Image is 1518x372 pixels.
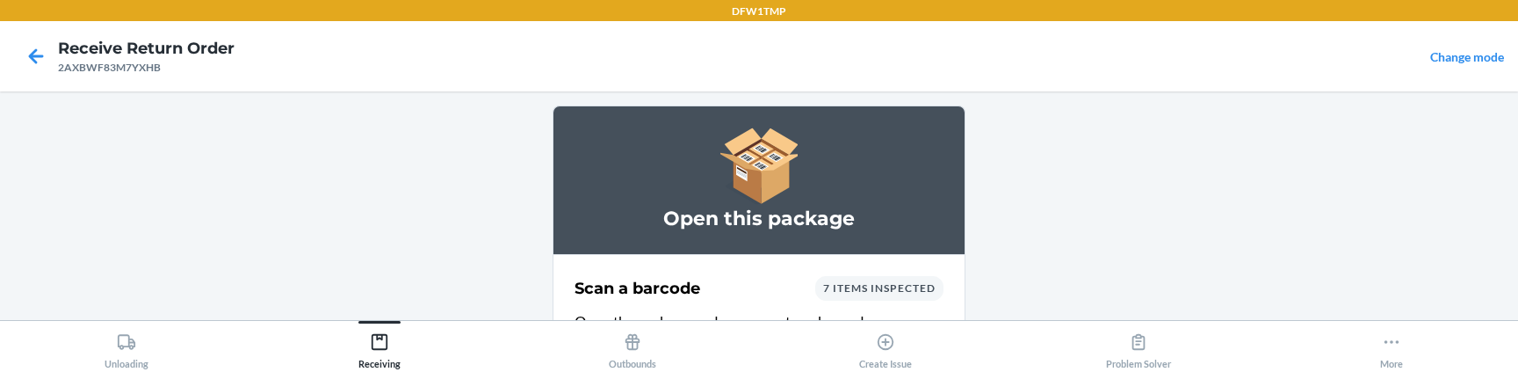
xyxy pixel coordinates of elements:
p: DFW1TMP [732,4,786,19]
button: Create Issue [759,321,1012,369]
div: Problem Solver [1106,325,1171,369]
button: Problem Solver [1012,321,1265,369]
p: Open the package and scan or enter a barcode. [575,311,943,334]
div: Create Issue [859,325,912,369]
h4: Receive Return Order [58,37,235,60]
button: More [1265,321,1518,369]
div: Outbounds [609,325,656,369]
h2: Scan a barcode [575,277,700,300]
div: Unloading [105,325,148,369]
button: Receiving [253,321,506,369]
div: Receiving [358,325,401,369]
a: Change mode [1430,49,1504,64]
button: Outbounds [506,321,759,369]
span: 7 items inspected [823,281,936,295]
div: More [1380,325,1403,369]
div: 2AXBWF83M7YXHB [58,60,235,76]
h3: Open this package [575,205,943,233]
